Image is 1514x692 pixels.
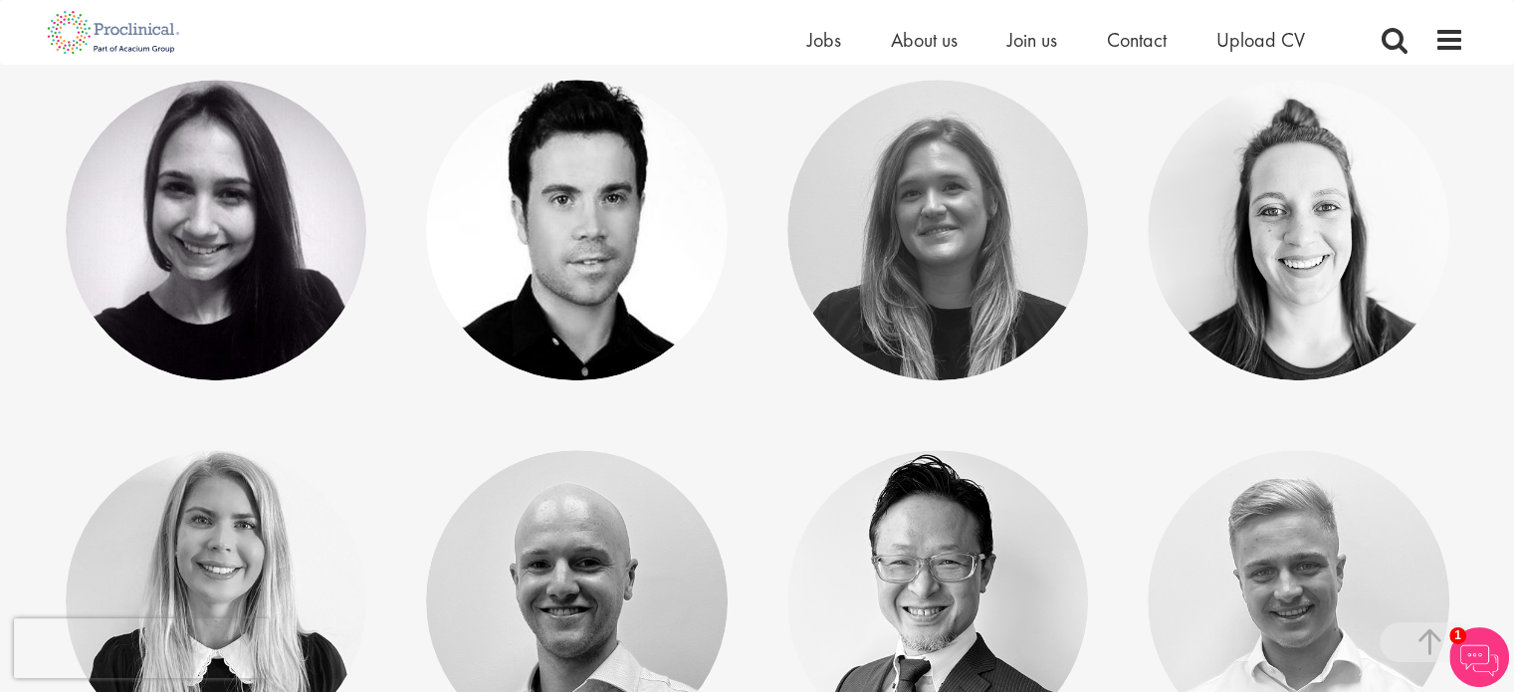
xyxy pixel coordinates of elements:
[1007,27,1057,53] a: Join us
[1449,627,1466,644] span: 1
[14,618,269,678] iframe: reCAPTCHA
[807,27,841,53] a: Jobs
[1107,27,1167,53] a: Contact
[891,27,958,53] a: About us
[1449,627,1509,687] img: Chatbot
[1216,27,1305,53] a: Upload CV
